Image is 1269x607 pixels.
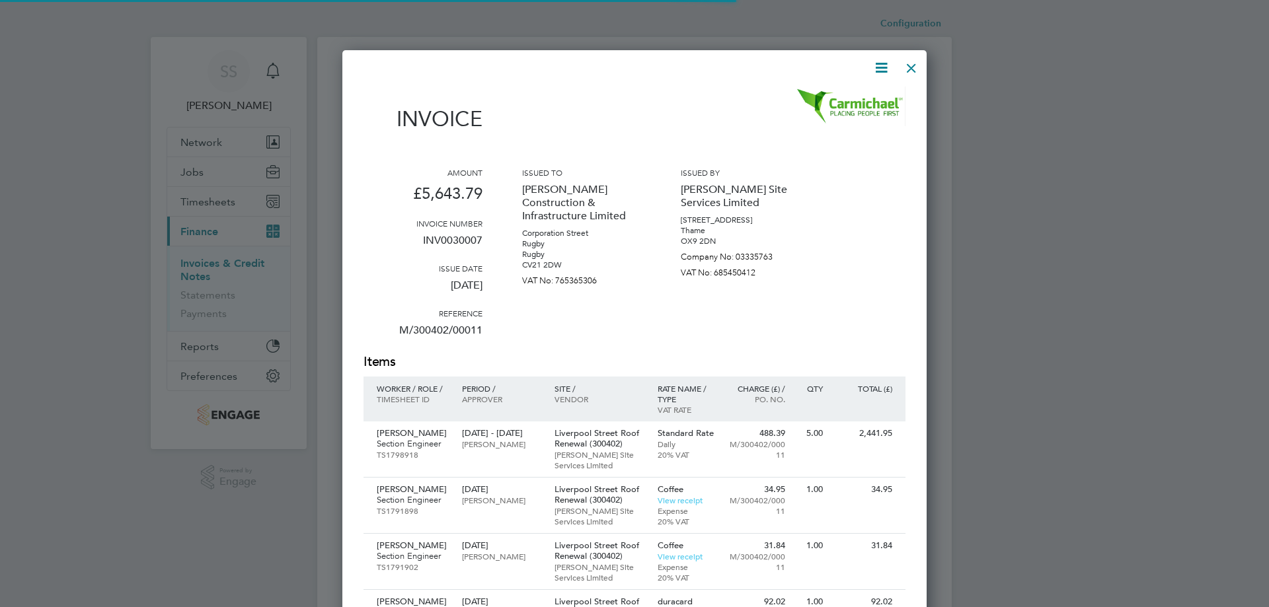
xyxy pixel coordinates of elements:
p: Liverpool Street Roof Renewal (300402) [555,428,644,449]
p: Standard Rate [658,428,715,439]
p: Thame [681,225,800,236]
p: 1.00 [798,596,823,607]
p: Liverpool Street Roof Renewal (300402) [555,484,644,505]
p: Company No: 03335763 [681,246,800,262]
p: OX9 2DN [681,236,800,246]
p: CV21 2DW [522,260,641,270]
p: [PERSON_NAME] [377,428,449,439]
img: carmichael-logo-remittance.png [794,87,905,126]
p: 20% VAT [658,572,715,583]
p: [PERSON_NAME] Site Services Limited [555,561,644,583]
p: TS1798918 [377,449,449,460]
p: [DATE] - [DATE] [462,428,541,439]
p: 1.00 [798,540,823,551]
p: QTY [798,383,823,394]
p: Timesheet ID [377,394,449,404]
p: Coffee [658,540,715,551]
p: Approver [462,394,541,404]
p: M/300402/00011 [728,439,785,460]
h2: Items [364,353,905,371]
p: [PERSON_NAME] [462,551,541,561]
p: Corporation Street [522,228,641,238]
h3: Issued by [681,167,800,178]
p: [PERSON_NAME] Construction & Infrastructure Limited [522,178,641,228]
p: M/300402/00011 [728,495,785,516]
p: Expense [658,505,715,516]
p: 34.95 [728,484,785,495]
p: [PERSON_NAME] [462,495,541,505]
h1: Invoice [364,106,482,131]
a: View receipt [658,495,703,505]
p: Daily [658,439,715,449]
p: M/300402/00011 [364,318,482,353]
p: 5.00 [798,428,823,439]
a: View receipt [658,551,703,561]
p: Period / [462,383,541,394]
p: Total (£) [836,383,892,394]
h3: Invoice number [364,218,482,229]
p: Rugby [522,238,641,249]
h3: Amount [364,167,482,178]
p: 31.84 [728,540,785,551]
p: M/300402/00011 [728,551,785,572]
p: £5,643.79 [364,178,482,218]
p: Section Engineer [377,439,449,449]
p: Rugby [522,249,641,260]
p: Liverpool Street Roof Renewal (300402) [555,540,644,561]
p: VAT rate [658,404,715,415]
p: INV0030007 [364,229,482,263]
p: [PERSON_NAME] [377,540,449,551]
h3: Issued to [522,167,641,178]
p: TS1791902 [377,561,449,572]
p: [PERSON_NAME] Site Services Limited [555,505,644,526]
p: Section Engineer [377,551,449,561]
p: [DATE] [462,596,541,607]
p: [PERSON_NAME] [462,439,541,449]
p: Section Engineer [377,495,449,505]
p: Charge (£) / [728,383,785,394]
p: 20% VAT [658,449,715,460]
p: 1.00 [798,484,823,495]
p: 20% VAT [658,516,715,526]
p: VAT No: 685450412 [681,262,800,278]
p: [PERSON_NAME] [377,596,449,607]
p: Site / [555,383,644,394]
p: TS1791898 [377,505,449,516]
p: [PERSON_NAME] Site Services Limited [555,449,644,470]
p: Expense [658,561,715,572]
p: Worker / Role / [377,383,449,394]
p: 31.84 [836,540,892,551]
p: [PERSON_NAME] [377,484,449,495]
p: Vendor [555,394,644,404]
p: 92.02 [728,596,785,607]
p: Po. No. [728,394,785,404]
p: [STREET_ADDRESS] [681,215,800,225]
p: Rate name / type [658,383,715,404]
p: [DATE] [462,540,541,551]
p: [PERSON_NAME] Site Services Limited [681,178,800,215]
p: VAT No: 765365306 [522,270,641,286]
p: 2,441.95 [836,428,892,439]
p: [DATE] [462,484,541,495]
p: [DATE] [364,273,482,308]
p: 34.95 [836,484,892,495]
h3: Reference [364,308,482,318]
p: 488.39 [728,428,785,439]
p: 92.02 [836,596,892,607]
h3: Issue date [364,263,482,273]
p: Coffee [658,484,715,495]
